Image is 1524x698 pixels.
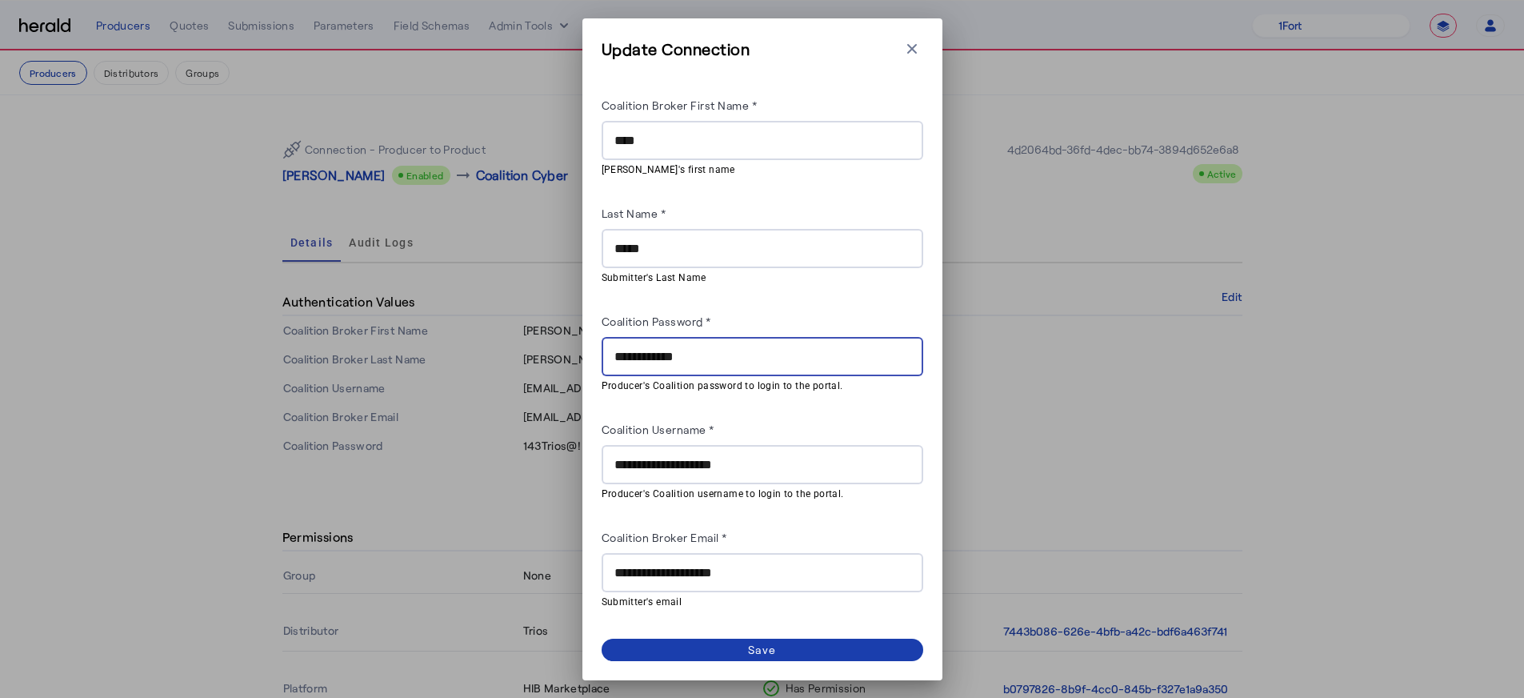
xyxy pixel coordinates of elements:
mat-hint: Producer's Coalition password to login to the portal. [602,376,914,394]
mat-hint: [PERSON_NAME]'s first name [602,160,914,178]
label: Last Name * [602,207,666,220]
h3: Update Connection [602,38,750,60]
label: Coalition Username * [602,423,714,436]
label: Coalition Broker First Name * [602,98,758,112]
mat-hint: Submitter's email [602,592,914,610]
button: Save [602,639,923,661]
label: Coalition Broker Email * [602,531,727,544]
mat-hint: Submitter's Last Name [602,268,914,286]
label: Coalition Password * [602,315,711,328]
mat-hint: Producer's Coalition username to login to the portal. [602,484,914,502]
div: Save [748,641,776,658]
